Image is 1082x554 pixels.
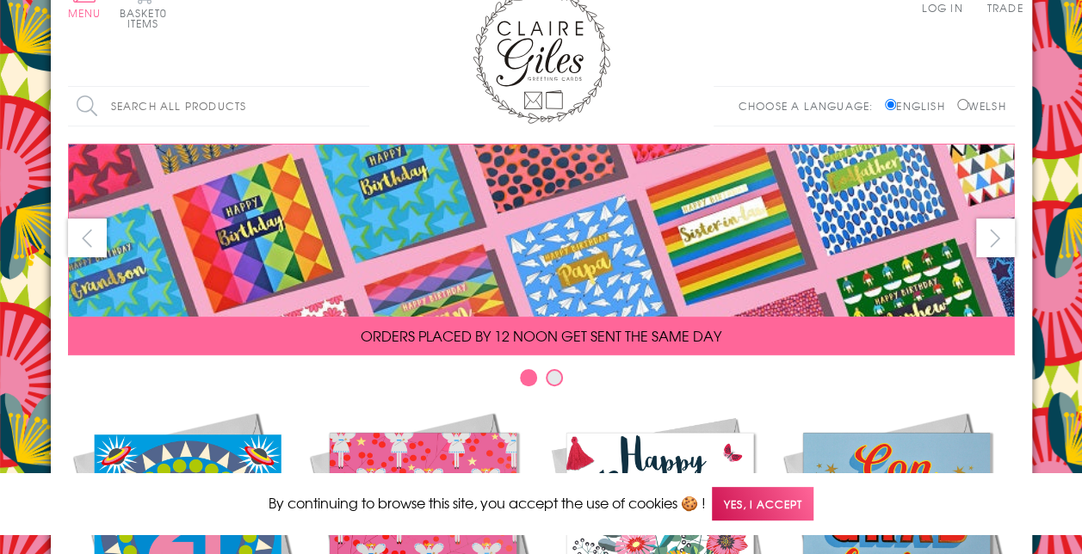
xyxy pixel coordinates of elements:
[68,368,1015,395] div: Carousel Pagination
[738,98,881,114] p: Choose a language:
[885,99,896,110] input: English
[352,87,369,126] input: Search
[68,87,369,126] input: Search all products
[68,219,107,257] button: prev
[976,219,1015,257] button: next
[520,369,537,386] button: Carousel Page 1 (Current Slide)
[546,369,563,386] button: Carousel Page 2
[361,325,721,346] span: ORDERS PLACED BY 12 NOON GET SENT THE SAME DAY
[712,487,813,520] span: Yes, I accept
[885,98,953,114] label: English
[957,99,968,110] input: Welsh
[957,98,1006,114] label: Welsh
[127,5,167,31] span: 0 items
[68,5,102,21] span: Menu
